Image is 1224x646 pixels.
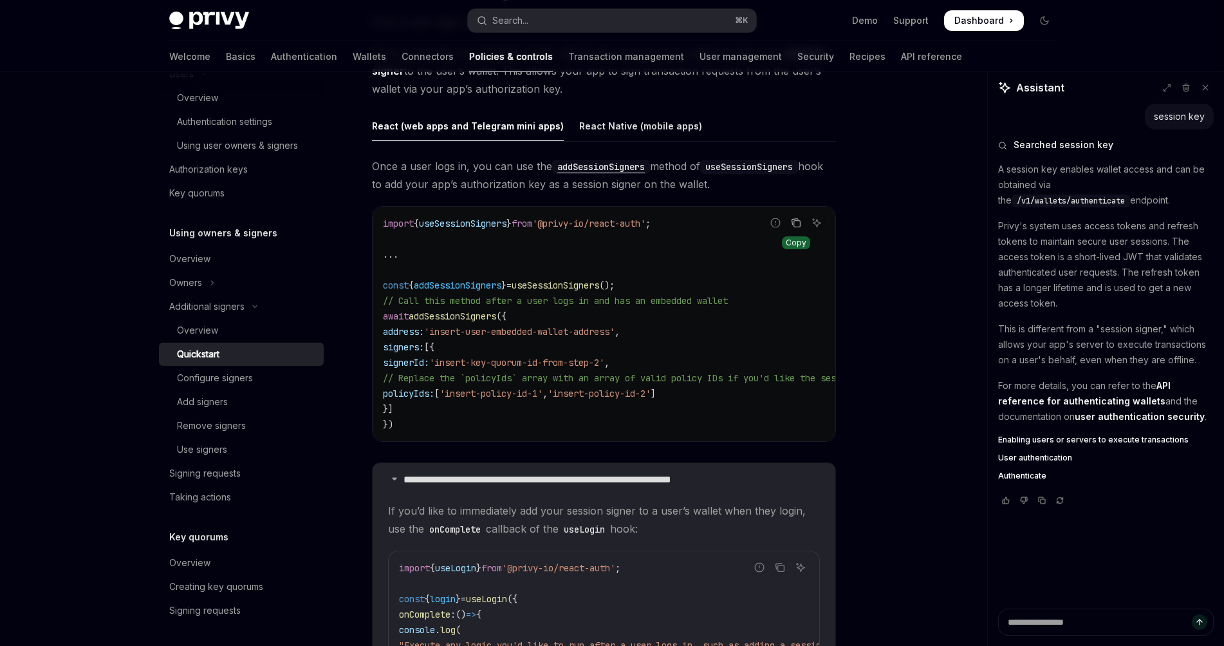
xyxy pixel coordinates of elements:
span: useSessionSigners [419,218,506,229]
a: API reference for authenticating wallets [998,380,1171,407]
code: useLogin [559,522,610,537]
a: Add signers [159,390,324,413]
div: React (web apps and Telegram mini apps) [372,111,564,141]
button: Searched session key [998,138,1214,151]
span: ⌘ K [735,15,748,26]
div: Overview [169,251,210,267]
span: ; [615,562,620,574]
span: 'insert-user-embedded-wallet-address' [424,326,615,337]
span: If you’d like to immediately add your session signer to a user’s wallet when they login, use the ... [388,502,820,538]
span: ] [651,388,656,399]
span: from [512,218,532,229]
div: Copy [782,236,810,249]
span: 'insert-policy-id-2' [548,388,651,399]
a: Overview [159,319,324,342]
span: } [476,562,481,574]
a: Security [797,41,834,72]
span: ({ [507,593,517,605]
span: } [501,280,506,291]
div: Using user owners & signers [177,138,298,153]
a: Remove signers [159,414,324,437]
div: Taking actions [169,489,231,505]
span: /v1/wallets/authenticate [1017,196,1125,206]
h5: Key quorums [169,529,228,545]
span: Enabling users or servers to execute transactions [998,435,1189,445]
span: User authentication [998,453,1072,463]
div: Authorization keys [169,162,248,177]
div: Creating key quorums [169,579,263,594]
a: API reference [901,41,962,72]
p: Privy's system uses access tokens and refresh tokens to maintain secure user sessions. The access... [998,218,1214,311]
span: from [481,562,502,574]
span: } [456,593,461,605]
span: , [615,326,620,337]
div: Configure signers [177,370,253,386]
div: Additional signers [169,299,245,314]
span: , [604,357,609,368]
button: Report incorrect code [767,214,784,231]
button: Copy the contents from the code block [772,559,788,576]
span: const [399,593,425,605]
span: Once a user logs in, you can use the method of hook to add your app’s authorization key as a sess... [372,157,836,193]
button: Ask AI [792,559,809,576]
a: Authentication [271,41,337,72]
span: // Call this method after a user logs in and has an embedded wallet [383,295,728,307]
a: Key quorums [159,182,324,205]
a: Overview [159,551,324,575]
a: Signing requests [159,599,324,622]
span: useSessionSigners [512,280,599,291]
a: Overview [159,247,324,271]
div: session key [1154,110,1205,123]
span: address: [383,326,424,337]
span: Authenticate [998,471,1046,481]
div: Overview [177,323,218,338]
span: useLogin [466,593,507,605]
a: user authentication security [1075,411,1205,423]
button: Copy chat response [1034,494,1050,507]
span: = [506,280,512,291]
span: Dashboard [954,14,1004,27]
span: import [399,562,430,574]
button: Copy the contents from the code block [788,214,804,231]
span: login [430,593,456,605]
span: [ [434,388,440,399]
span: , [542,388,548,399]
a: Demo [852,14,878,27]
span: { [430,562,435,574]
span: { [414,218,419,229]
button: Ask AI [808,214,825,231]
textarea: Ask a question... [998,609,1214,636]
a: Welcome [169,41,210,72]
a: Signing requests [159,462,324,485]
button: Send message [1192,614,1207,630]
span: signers: [383,341,424,353]
span: }] [383,403,393,415]
span: import [383,218,414,229]
span: '@privy-io/react-auth' [502,562,615,574]
span: addSessionSigners [409,310,496,322]
code: onComplete [424,522,486,537]
span: ... [383,249,398,260]
span: (); [599,280,615,291]
a: Connectors [402,41,454,72]
a: Use signers [159,438,324,461]
span: ({ [496,310,506,322]
button: Open search [468,9,756,32]
a: Recipes [849,41,886,72]
p: For more details, you can refer to the and the documentation on . [998,378,1214,424]
div: Signing requests [169,603,241,618]
div: Quickstart [177,347,219,362]
a: Authenticate [998,471,1214,481]
span: useLogin [435,562,476,574]
span: addSessionSigners [414,280,501,291]
span: policyIds: [383,388,434,399]
a: Authentication settings [159,110,324,133]
code: addSessionSigners [552,160,650,174]
div: Signing requests [169,466,241,481]
span: await [383,310,409,322]
a: Overview [159,86,324,109]
span: '@privy-io/react-auth' [532,218,645,229]
img: dark logo [169,12,249,30]
span: Assistant [1016,80,1064,95]
div: Overview [169,555,210,571]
